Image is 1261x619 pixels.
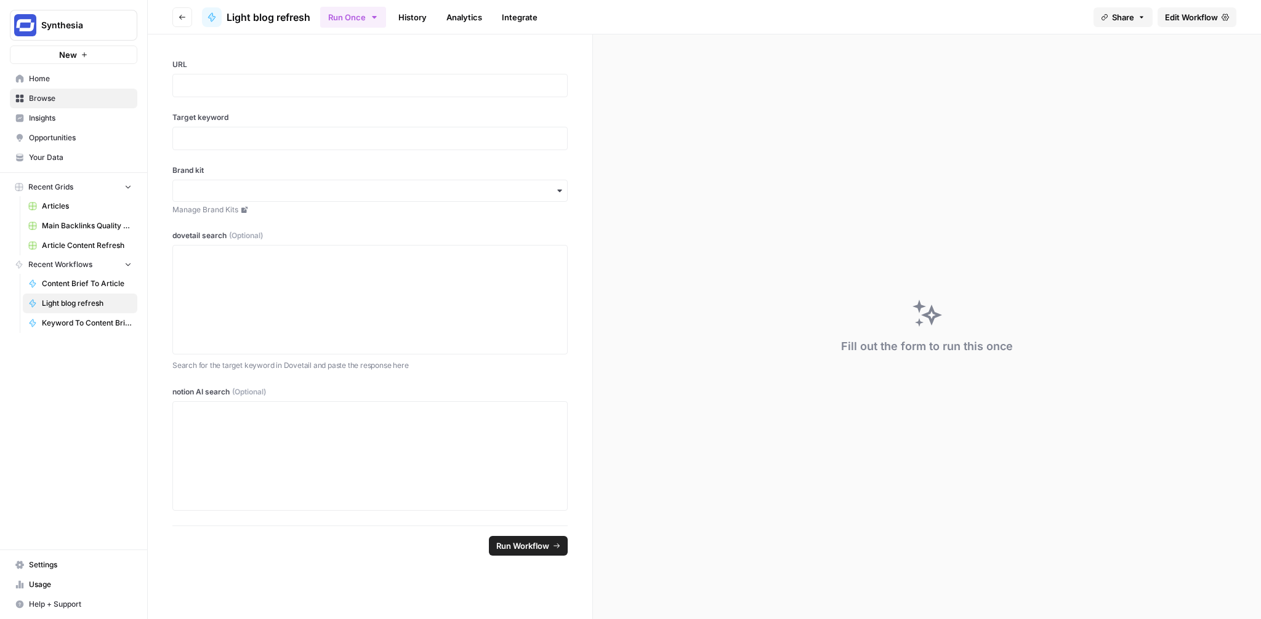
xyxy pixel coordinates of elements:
span: Help + Support [29,599,132,610]
a: Edit Workflow [1158,7,1236,27]
span: Opportunities [29,132,132,143]
a: Usage [10,575,137,594]
a: History [391,7,434,27]
button: New [10,46,137,64]
span: Articles [42,201,132,212]
span: Recent Grids [28,182,73,193]
a: Browse [10,89,137,108]
span: Light blog refresh [227,10,310,25]
label: notion AI search [172,386,568,397]
a: Insights [10,108,137,128]
a: Your Data [10,148,137,167]
span: Insights [29,113,132,124]
span: Light blog refresh [42,298,132,309]
span: Browse [29,93,132,104]
span: New [59,49,77,61]
p: Search for the target keyword in Dovetail and paste the response here [172,359,568,372]
span: Main Backlinks Quality Checker - MAIN [42,220,132,231]
img: Synthesia Logo [14,14,36,36]
span: (Optional) [232,386,266,397]
label: Brand kit [172,165,568,176]
a: Home [10,69,137,89]
button: Workspace: Synthesia [10,10,137,41]
a: Analytics [439,7,489,27]
button: Recent Grids [10,178,137,196]
span: Synthesia [41,19,116,31]
span: Your Data [29,152,132,163]
span: (Optional) [229,230,263,241]
a: Manage Brand Kits [172,204,568,215]
button: Recent Workflows [10,255,137,274]
span: Recent Workflows [28,259,92,270]
a: Light blog refresh [23,294,137,313]
label: Target keyword [172,112,568,123]
span: Content Brief To Article [42,278,132,289]
label: URL [172,59,568,70]
a: Integrate [494,7,545,27]
label: dovetail search [172,230,568,241]
span: Settings [29,559,132,570]
a: Articles [23,196,137,216]
button: Share [1094,7,1153,27]
span: Usage [29,579,132,590]
a: Article Content Refresh [23,236,137,255]
button: Run Once [320,7,386,28]
button: Run Workflow [489,536,568,556]
button: Help + Support [10,594,137,614]
span: Article Content Refresh [42,240,132,251]
a: Keyword To Content Brief [23,313,137,333]
div: Fill out the form to run this once [841,338,1013,355]
a: Content Brief To Article [23,274,137,294]
span: Run Workflow [496,540,549,552]
a: Main Backlinks Quality Checker - MAIN [23,216,137,236]
span: Share [1112,11,1134,23]
a: Light blog refresh [202,7,310,27]
span: Edit Workflow [1165,11,1218,23]
a: Opportunities [10,128,137,148]
a: Settings [10,555,137,575]
span: Keyword To Content Brief [42,317,132,329]
span: Home [29,73,132,84]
